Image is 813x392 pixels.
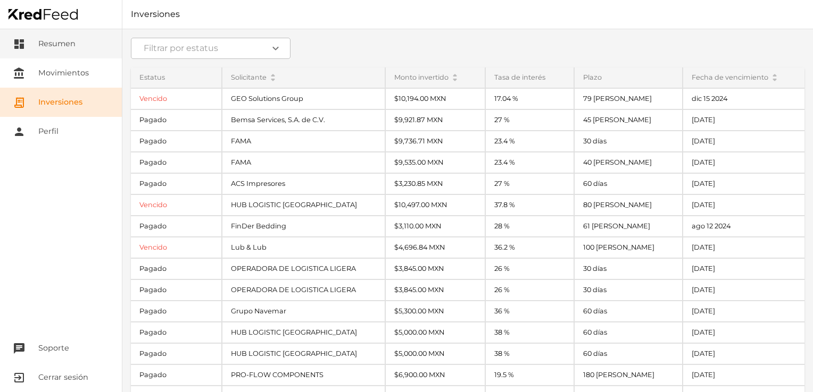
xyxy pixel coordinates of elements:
[131,344,221,364] div: Pagado
[486,344,573,364] div: 38 %
[683,110,804,130] div: [DATE]
[222,174,385,194] div: ACS Impresores
[131,174,221,194] div: Pagado
[683,195,804,215] div: [DATE]
[683,322,804,343] div: [DATE]
[486,152,573,173] div: 23.4 %
[131,152,221,173] div: Pagado
[575,365,682,385] div: 180 [PERSON_NAME]
[386,174,485,194] div: $3,230.85 MXN
[386,131,485,151] div: $9,736.71 MXN
[222,344,385,364] div: HUB LOGISTIC [GEOGRAPHIC_DATA]
[131,110,221,130] div: Pagado
[486,67,573,88] div: Tasa de interés
[575,110,682,130] div: 45 [PERSON_NAME]
[131,216,221,236] div: Pagado
[131,131,221,151] div: Pagado
[122,8,813,21] h1: Inversiones
[222,152,385,173] div: FAMA
[683,67,804,88] div: Fecha de vencimiento
[773,78,777,82] i: arrow_drop_down
[486,237,573,258] div: 36.2 %
[486,174,573,194] div: 27 %
[486,131,573,151] div: 23.4 %
[486,89,573,109] div: 17.04 %
[486,195,573,215] div: 37.8 %
[683,365,804,385] div: [DATE]
[13,371,26,384] i: exit_to_app
[131,237,221,258] div: Vencido
[222,67,385,88] div: Solicitante
[13,67,26,80] i: account_balance
[222,216,385,236] div: FinDer Bedding
[683,259,804,279] div: [DATE]
[386,365,485,385] div: $6,900.00 MXN
[131,89,221,109] div: Vencido
[222,89,385,109] div: GEO Solutions Group
[486,365,573,385] div: 19.5 %
[683,301,804,321] div: [DATE]
[575,259,682,279] div: 30 días
[131,195,221,215] div: Vencido
[575,216,682,236] div: 61 [PERSON_NAME]
[486,280,573,300] div: 26 %
[222,322,385,343] div: HUB LOGISTIC [GEOGRAPHIC_DATA]
[269,42,282,55] i: expand_more
[386,301,485,321] div: $5,300.00 MXN
[575,280,682,300] div: 30 días
[486,110,573,130] div: 27 %
[13,342,26,355] i: chat
[131,322,221,343] div: Pagado
[131,67,221,88] div: Estatus
[222,259,385,279] div: OPERADORA DE LOGISTICA LIGERA
[13,38,26,50] i: dashboard
[386,89,485,109] div: $10,194.00 MXN
[683,174,804,194] div: [DATE]
[575,301,682,321] div: 60 días
[386,110,485,130] div: $9,921.87 MXN
[386,67,485,88] div: Monto invertido
[222,237,385,258] div: Lub & Lub
[486,322,573,343] div: 38 %
[386,195,485,215] div: $10,497.00 MXN
[386,259,485,279] div: $3,845.00 MXN
[486,301,573,321] div: 36 %
[386,237,485,258] div: $4,696.84 MXN
[386,344,485,364] div: $5,000.00 MXN
[386,216,485,236] div: $3,110.00 MXN
[575,152,682,173] div: 40 [PERSON_NAME]
[222,110,385,130] div: Bemsa Services, S.A. de C.V.
[222,280,385,300] div: OPERADORA DE LOGISTICA LIGERA
[386,322,485,343] div: $5,000.00 MXN
[683,237,804,258] div: [DATE]
[575,237,682,258] div: 100 [PERSON_NAME]
[222,195,385,215] div: HUB LOGISTIC [GEOGRAPHIC_DATA]
[486,216,573,236] div: 28 %
[575,174,682,194] div: 60 días
[486,259,573,279] div: 26 %
[131,301,221,321] div: Pagado
[683,344,804,364] div: [DATE]
[683,216,804,236] div: ago 12 2024
[131,280,221,300] div: Pagado
[683,152,804,173] div: [DATE]
[453,78,457,82] i: arrow_drop_down
[386,280,485,300] div: $3,845.00 MXN
[222,365,385,385] div: PRO-FLOW COMPONENTS
[575,67,682,88] div: Plazo
[575,344,682,364] div: 60 días
[683,131,804,151] div: [DATE]
[575,89,682,109] div: 79 [PERSON_NAME]
[683,280,804,300] div: [DATE]
[271,78,275,82] i: arrow_drop_down
[575,131,682,151] div: 30 días
[131,259,221,279] div: Pagado
[222,301,385,321] div: Grupo Navemar
[131,365,221,385] div: Pagado
[13,96,26,109] i: receipt_long
[222,131,385,151] div: FAMA
[575,195,682,215] div: 80 [PERSON_NAME]
[683,89,804,109] div: dic 15 2024
[386,152,485,173] div: $9,535.00 MXN
[575,322,682,343] div: 60 días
